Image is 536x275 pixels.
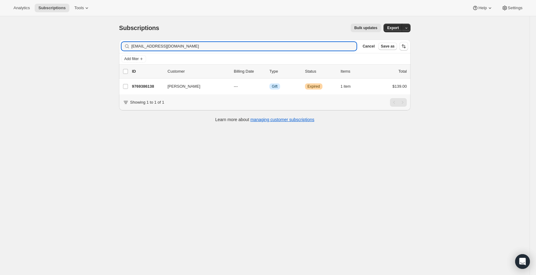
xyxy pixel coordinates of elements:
[378,43,397,50] button: Save as
[381,44,395,49] span: Save as
[119,25,159,31] span: Subscriptions
[360,43,377,50] button: Cancel
[35,4,69,12] button: Subscriptions
[74,6,84,10] span: Tools
[478,6,487,10] span: Help
[234,84,238,89] span: ---
[132,68,163,74] p: ID
[215,116,314,123] p: Learn more about
[399,68,407,74] p: Total
[392,84,407,89] span: $139.00
[515,254,530,269] div: Open Intercom Messenger
[384,24,403,32] button: Export
[341,84,351,89] span: 1 item
[168,68,229,74] p: Customer
[234,68,264,74] p: Billing Date
[387,25,399,30] span: Export
[168,83,200,90] span: [PERSON_NAME]
[354,25,377,30] span: Bulk updates
[71,4,94,12] button: Tools
[132,82,407,91] div: 9769386138[PERSON_NAME]---InfoGiftWarningExpired1 item$139.00
[13,6,30,10] span: Analytics
[305,68,336,74] p: Status
[250,117,314,122] a: managing customer subscriptions
[121,55,146,63] button: Add filter
[390,98,407,107] nav: Pagination
[341,68,371,74] div: Items
[307,84,320,89] span: Expired
[38,6,66,10] span: Subscriptions
[399,42,408,51] button: Sort the results
[469,4,496,12] button: Help
[132,83,163,90] p: 9769386138
[498,4,526,12] button: Settings
[269,68,300,74] div: Type
[130,99,164,105] p: Showing 1 to 1 of 1
[508,6,523,10] span: Settings
[132,68,407,74] div: IDCustomerBilling DateTypeStatusItemsTotal
[363,44,375,49] span: Cancel
[272,84,278,89] span: Gift
[341,82,357,91] button: 1 item
[164,82,225,91] button: [PERSON_NAME]
[10,4,33,12] button: Analytics
[351,24,381,32] button: Bulk updates
[131,42,357,51] input: Filter subscribers
[124,56,139,61] span: Add filter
